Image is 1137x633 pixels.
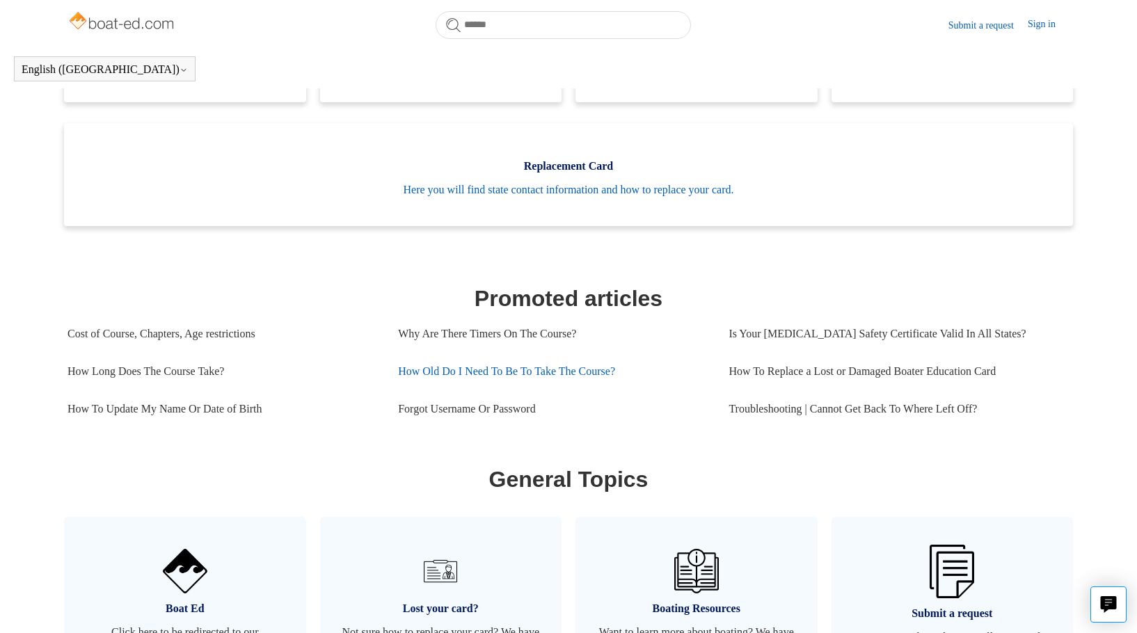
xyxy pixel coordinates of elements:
img: 01HZPCYVNCVF44JPJQE4DN11EA [163,549,207,593]
span: Boating Resources [596,600,797,617]
a: Replacement Card Here you will find state contact information and how to replace your card. [64,123,1073,226]
h1: Promoted articles [67,282,1070,315]
img: 01HZPCYVZMCNPYXCC0DPA2R54M [674,549,719,593]
button: Live chat [1090,586,1127,623]
button: English ([GEOGRAPHIC_DATA]) [22,63,188,76]
img: 01HZPCYVT14CG9T703FEE4SFXC [418,549,463,593]
input: Search [436,11,691,39]
a: How Long Does The Course Take? [67,353,377,390]
span: Here you will find state contact information and how to replace your card. [85,182,1052,198]
img: Boat-Ed Help Center home page [67,8,178,36]
a: Forgot Username Or Password [398,390,708,428]
a: Cost of Course, Chapters, Age restrictions [67,315,377,353]
a: Why Are There Timers On The Course? [398,315,708,353]
span: Boat Ed [85,600,285,617]
a: How To Update My Name Or Date of Birth [67,390,377,428]
img: 01HZPCYW3NK71669VZTW7XY4G9 [930,545,974,598]
span: Submit a request [852,605,1053,622]
a: Troubleshooting | Cannot Get Back To Where Left Off? [729,390,1059,428]
span: Replacement Card [85,158,1052,175]
a: Is Your [MEDICAL_DATA] Safety Certificate Valid In All States? [729,315,1059,353]
a: Sign in [1028,17,1070,33]
span: Lost your card? [341,600,541,617]
a: How Old Do I Need To Be To Take The Course? [398,353,708,390]
h1: General Topics [67,463,1070,496]
a: How To Replace a Lost or Damaged Boater Education Card [729,353,1059,390]
a: Submit a request [948,18,1028,33]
